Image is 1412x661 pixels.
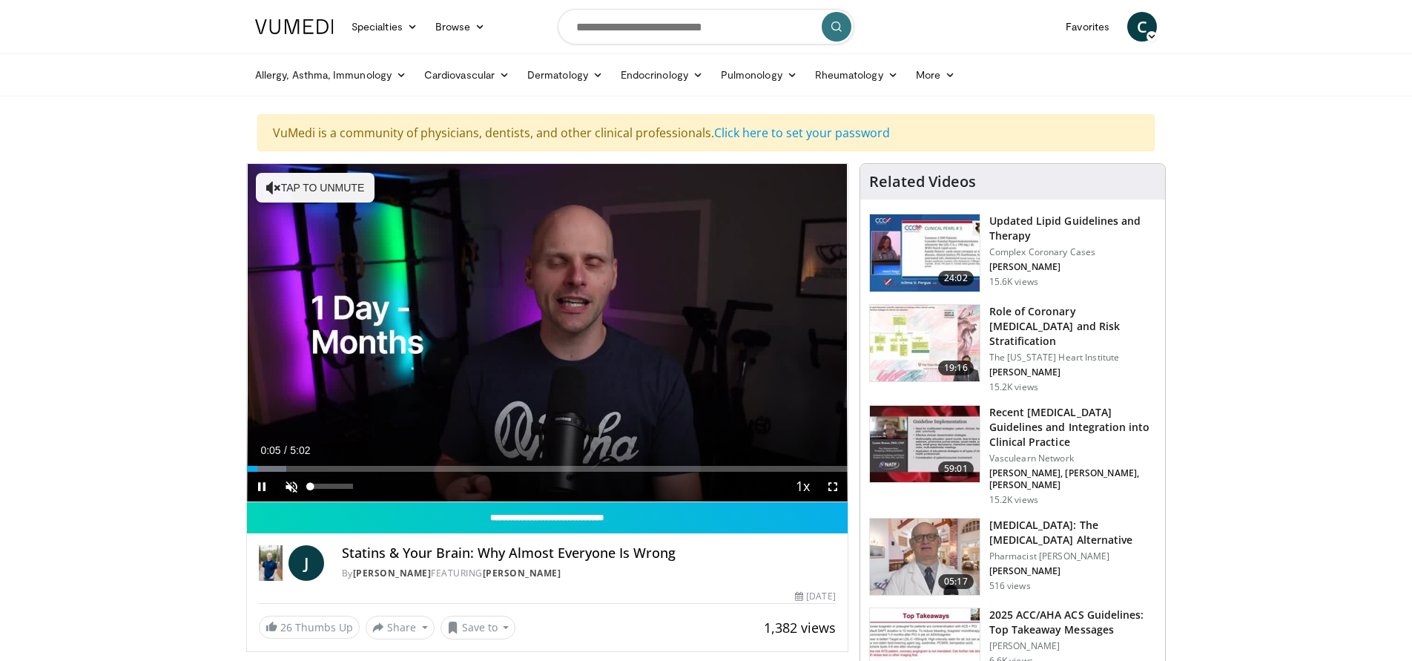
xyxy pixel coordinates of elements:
[989,261,1156,273] p: [PERSON_NAME]
[989,608,1156,637] h3: 2025 ACC/AHA ACS Guidelines: Top Takeaway Messages
[1127,12,1157,42] a: C
[989,381,1038,393] p: 15.2K views
[806,60,907,90] a: Rheumatology
[277,472,306,501] button: Unmute
[989,518,1156,547] h3: [MEDICAL_DATA]: The [MEDICAL_DATA] Alternative
[989,453,1156,464] p: Vasculearn Network
[441,616,516,639] button: Save to
[246,60,415,90] a: Allergy, Asthma, Immunology
[989,366,1156,378] p: [PERSON_NAME]
[712,60,806,90] a: Pulmonology
[247,164,848,502] video-js: Video Player
[612,60,712,90] a: Endocrinology
[255,19,334,34] img: VuMedi Logo
[938,461,974,476] span: 59:01
[989,494,1038,506] p: 15.2K views
[366,616,435,639] button: Share
[310,484,352,489] div: Volume Level
[869,214,1156,292] a: 24:02 Updated Lipid Guidelines and Therapy Complex Coronary Cases [PERSON_NAME] 15.6K views
[869,518,1156,596] a: 05:17 [MEDICAL_DATA]: The [MEDICAL_DATA] Alternative Pharmacist [PERSON_NAME] [PERSON_NAME] 516 v...
[290,444,310,456] span: 5:02
[288,545,324,581] a: J
[247,466,848,472] div: Progress Bar
[342,545,836,562] h4: Statins & Your Brain: Why Almost Everyone Is Wrong
[415,60,518,90] a: Cardiovascular
[353,567,432,579] a: [PERSON_NAME]
[795,590,835,603] div: [DATE]
[818,472,848,501] button: Fullscreen
[870,305,980,382] img: 1efa8c99-7b8a-4ab5-a569-1c219ae7bd2c.150x105_q85_crop-smart_upscale.jpg
[764,619,836,637] span: 1,382 views
[870,519,980,596] img: ce9609b9-a9bf-4b08-84dd-8eeb8ab29fc6.150x105_q85_crop-smart_upscale.jpg
[343,12,426,42] a: Specialties
[342,567,836,580] div: By FEATURING
[989,304,1156,349] h3: Role of Coronary [MEDICAL_DATA] and Risk Stratification
[483,567,561,579] a: [PERSON_NAME]
[989,580,1031,592] p: 516 views
[989,276,1038,288] p: 15.6K views
[870,406,980,483] img: 87825f19-cf4c-4b91-bba1-ce218758c6bb.150x105_q85_crop-smart_upscale.jpg
[989,550,1156,562] p: Pharmacist [PERSON_NAME]
[989,467,1156,491] p: [PERSON_NAME], [PERSON_NAME], [PERSON_NAME]
[938,361,974,375] span: 19:16
[938,574,974,589] span: 05:17
[989,246,1156,258] p: Complex Coronary Cases
[426,12,495,42] a: Browse
[247,472,277,501] button: Pause
[989,565,1156,577] p: [PERSON_NAME]
[869,405,1156,506] a: 59:01 Recent [MEDICAL_DATA] Guidelines and Integration into Clinical Practice Vasculearn Network ...
[257,114,1155,151] div: VuMedi is a community of physicians, dentists, and other clinical professionals.
[907,60,964,90] a: More
[869,304,1156,393] a: 19:16 Role of Coronary [MEDICAL_DATA] and Risk Stratification The [US_STATE] Heart Institute [PER...
[1057,12,1118,42] a: Favorites
[989,405,1156,450] h3: Recent [MEDICAL_DATA] Guidelines and Integration into Clinical Practice
[259,545,283,581] img: Dr. Jordan Rennicke
[260,444,280,456] span: 0:05
[256,173,375,203] button: Tap to unmute
[788,472,818,501] button: Playback Rate
[518,60,612,90] a: Dermatology
[714,125,890,141] a: Click here to set your password
[558,9,854,45] input: Search topics, interventions
[989,640,1156,652] p: [PERSON_NAME]
[938,271,974,286] span: 24:02
[259,616,360,639] a: 26 Thumbs Up
[869,173,976,191] h4: Related Videos
[989,214,1156,243] h3: Updated Lipid Guidelines and Therapy
[870,214,980,292] img: 77f671eb-9394-4acc-bc78-a9f077f94e00.150x105_q85_crop-smart_upscale.jpg
[989,352,1156,364] p: The [US_STATE] Heart Institute
[280,620,292,634] span: 26
[284,444,287,456] span: /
